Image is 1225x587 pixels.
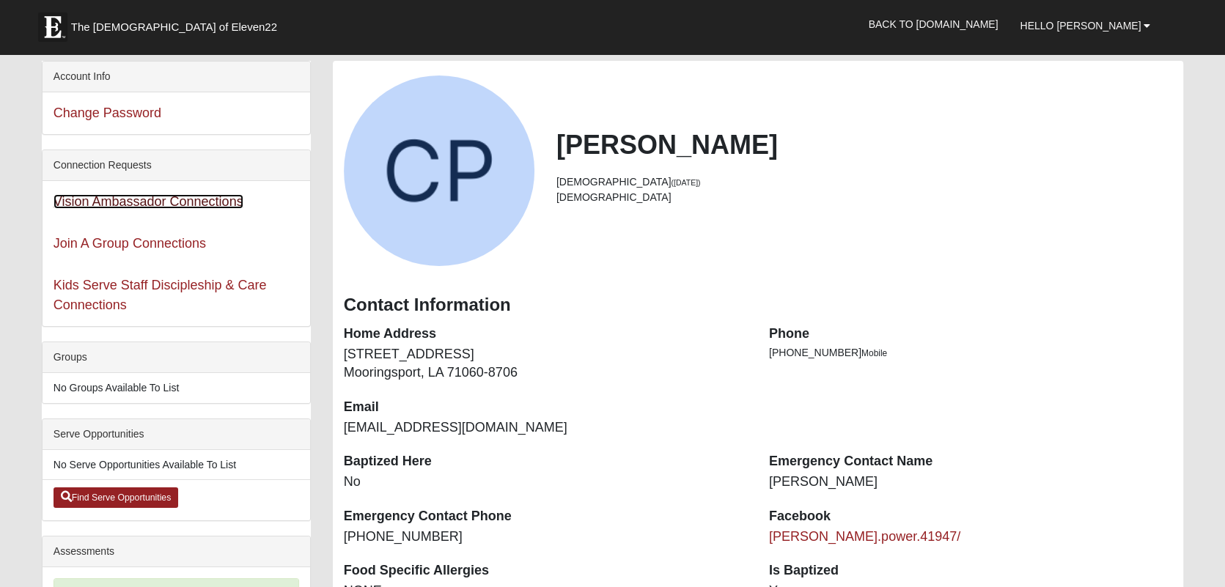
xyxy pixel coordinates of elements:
[769,473,1172,492] dd: [PERSON_NAME]
[344,295,1173,316] h3: Contact Information
[43,150,310,181] div: Connection Requests
[769,325,1172,344] dt: Phone
[769,561,1172,580] dt: Is Baptized
[769,452,1172,471] dt: Emergency Contact Name
[671,178,700,187] small: ([DATE])
[43,373,310,403] li: No Groups Available To List
[54,487,179,508] a: Find Serve Opportunities
[54,194,243,209] a: Vision Ambassador Connections
[344,418,747,438] dd: [EMAIL_ADDRESS][DOMAIN_NAME]
[344,528,747,547] dd: [PHONE_NUMBER]
[344,507,747,526] dt: Emergency Contact Phone
[31,5,324,42] a: The [DEMOGRAPHIC_DATA] of Eleven22
[769,507,1172,526] dt: Facebook
[43,62,310,92] div: Account Info
[344,561,747,580] dt: Food Specific Allergies
[71,20,277,34] span: The [DEMOGRAPHIC_DATA] of Eleven22
[769,345,1172,361] li: [PHONE_NUMBER]
[858,6,1009,43] a: Back to [DOMAIN_NAME]
[556,174,1172,190] li: [DEMOGRAPHIC_DATA]
[43,450,310,480] li: No Serve Opportunities Available To List
[344,473,747,492] dd: No
[54,278,267,312] a: Kids Serve Staff Discipleship & Care Connections
[861,348,887,358] span: Mobile
[54,106,161,120] a: Change Password
[1009,7,1161,44] a: Hello [PERSON_NAME]
[344,345,747,383] dd: [STREET_ADDRESS] Mooringsport, LA 71060-8706
[38,12,67,42] img: Eleven22 logo
[344,398,747,417] dt: Email
[344,75,534,266] a: View Fullsize Photo
[344,325,747,344] dt: Home Address
[769,529,960,544] a: [PERSON_NAME].power.41947/
[556,190,1172,205] li: [DEMOGRAPHIC_DATA]
[43,419,310,450] div: Serve Opportunities
[344,452,747,471] dt: Baptized Here
[43,342,310,373] div: Groups
[1020,20,1141,32] span: Hello [PERSON_NAME]
[54,236,206,251] a: Join A Group Connections
[556,129,1172,160] h2: [PERSON_NAME]
[43,536,310,567] div: Assessments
